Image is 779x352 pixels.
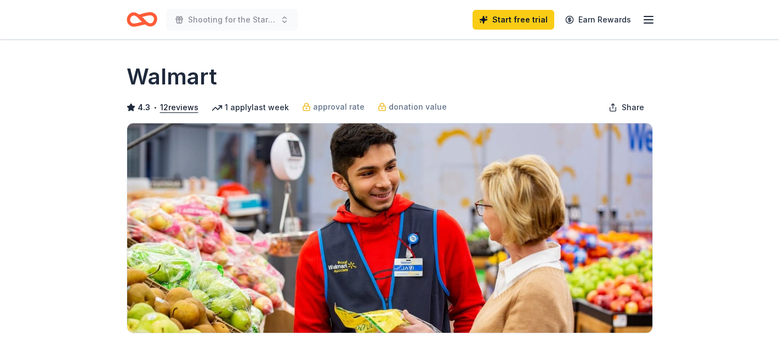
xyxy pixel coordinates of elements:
[188,13,276,26] span: Shooting for the Stars 2025
[313,100,365,113] span: approval rate
[473,10,554,30] a: Start free trial
[127,61,217,92] h1: Walmart
[389,100,447,113] span: donation value
[127,7,157,32] a: Home
[378,100,447,113] a: donation value
[153,103,157,112] span: •
[166,9,298,31] button: Shooting for the Stars 2025
[302,100,365,113] a: approval rate
[127,123,652,333] img: Image for Walmart
[559,10,638,30] a: Earn Rewards
[138,101,150,114] span: 4.3
[212,101,289,114] div: 1 apply last week
[600,96,653,118] button: Share
[160,101,198,114] button: 12reviews
[622,101,644,114] span: Share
